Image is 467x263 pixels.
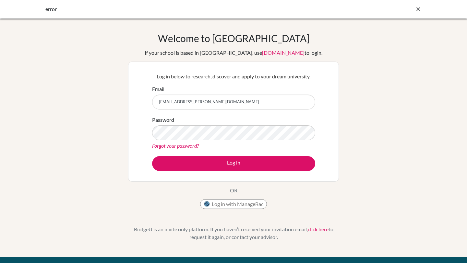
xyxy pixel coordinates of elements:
a: click here [308,226,329,232]
p: BridgeU is an invite only platform. If you haven’t received your invitation email, to request it ... [128,225,339,241]
button: Log in [152,156,315,171]
div: If your school is based in [GEOGRAPHIC_DATA], use to login. [145,49,322,57]
button: Log in with ManageBac [200,199,267,209]
label: Password [152,116,174,124]
p: Log in below to research, discover and apply to your dream university. [152,73,315,80]
p: OR [230,187,237,194]
label: Email [152,85,164,93]
a: [DOMAIN_NAME] [262,50,305,56]
h1: Welcome to [GEOGRAPHIC_DATA] [158,32,309,44]
div: error [45,5,324,13]
a: Forgot your password? [152,143,199,149]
